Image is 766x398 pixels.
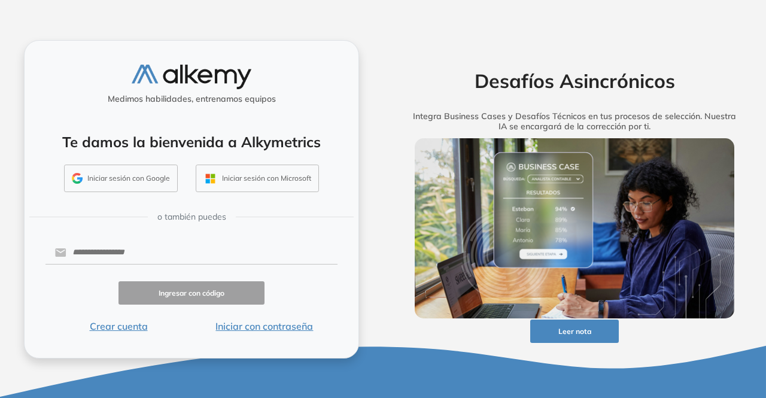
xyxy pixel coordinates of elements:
img: GMAIL_ICON [72,173,83,184]
h5: Integra Business Cases y Desafíos Técnicos en tus procesos de selección. Nuestra IA se encargará ... [397,111,752,132]
button: Iniciar sesión con Microsoft [196,165,319,192]
img: OUTLOOK_ICON [203,172,217,186]
h4: Te damos la bienvenida a Alkymetrics [40,133,343,151]
span: o también puedes [157,211,226,223]
h5: Medimos habilidades, entrenamos equipos [29,94,354,104]
button: Iniciar con contraseña [191,319,338,333]
button: Ingresar con código [118,281,265,305]
button: Iniciar sesión con Google [64,165,178,192]
h2: Desafíos Asincrónicos [397,69,752,92]
img: logo-alkemy [132,65,251,89]
button: Crear cuenta [45,319,191,333]
img: img-more-info [415,138,735,318]
button: Leer nota [530,320,619,343]
div: Widget de chat [551,259,766,398]
iframe: Chat Widget [551,259,766,398]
